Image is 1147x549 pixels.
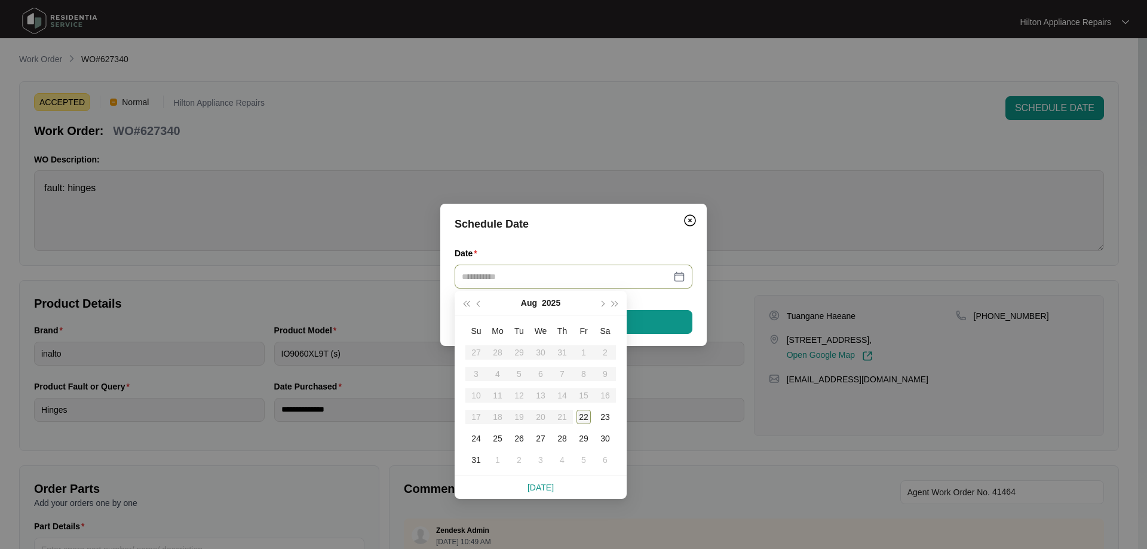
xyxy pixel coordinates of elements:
th: Su [465,320,487,342]
td: 2025-09-05 [573,449,594,471]
a: [DATE] [528,483,554,492]
div: 1 [490,453,505,467]
img: closeCircle [683,213,697,228]
label: Date [455,247,482,259]
td: 2025-08-25 [487,428,508,449]
button: 2025 [542,291,560,315]
div: 26 [512,431,526,446]
td: 2025-08-31 [465,449,487,471]
th: Tu [508,320,530,342]
td: 2025-09-01 [487,449,508,471]
div: 4 [555,453,569,467]
div: 28 [555,431,569,446]
th: Sa [594,320,616,342]
div: 27 [533,431,548,446]
th: Mo [487,320,508,342]
button: Close [680,211,700,230]
th: Th [551,320,573,342]
td: 2025-08-29 [573,428,594,449]
td: 2025-09-06 [594,449,616,471]
input: Date [462,270,671,283]
div: 2 [512,453,526,467]
th: Fr [573,320,594,342]
div: 31 [469,453,483,467]
td: 2025-08-23 [594,406,616,428]
td: 2025-08-26 [508,428,530,449]
button: Aug [521,291,537,315]
div: 23 [598,410,612,424]
td: 2025-08-24 [465,428,487,449]
div: 29 [576,431,591,446]
td: 2025-08-27 [530,428,551,449]
div: 5 [576,453,591,467]
div: Schedule Date [455,216,692,232]
td: 2025-08-28 [551,428,573,449]
div: 24 [469,431,483,446]
td: 2025-09-02 [508,449,530,471]
th: We [530,320,551,342]
div: 3 [533,453,548,467]
td: 2025-09-04 [551,449,573,471]
td: 2025-08-30 [594,428,616,449]
div: 22 [576,410,591,424]
div: 6 [598,453,612,467]
div: 30 [598,431,612,446]
td: 2025-09-03 [530,449,551,471]
div: 25 [490,431,505,446]
td: 2025-08-22 [573,406,594,428]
